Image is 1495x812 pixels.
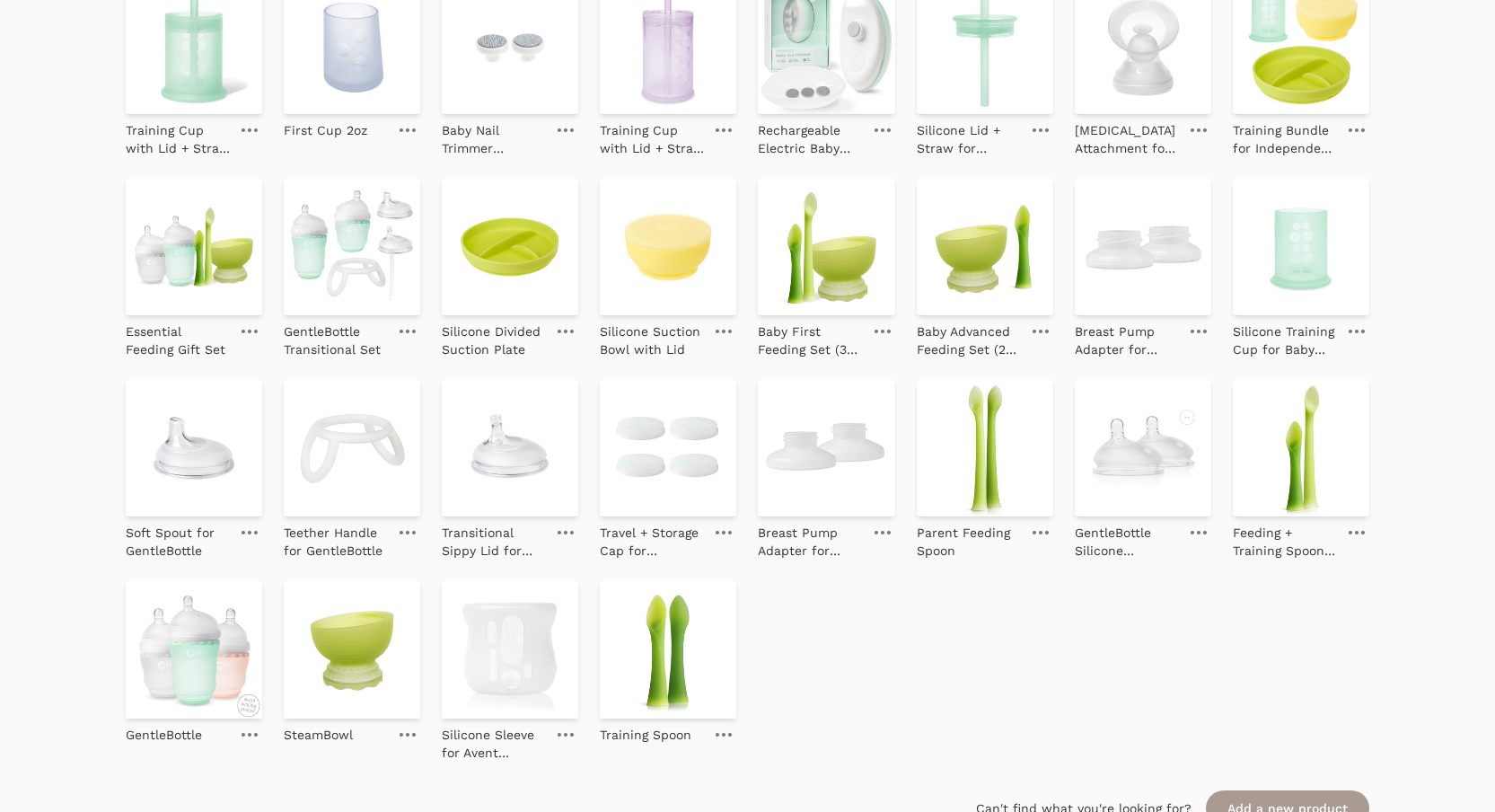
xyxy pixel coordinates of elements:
[442,516,546,560] a: Transitional Sippy Lid for GentleBottle
[1075,380,1211,516] img: GentleBottle Silicone Replacement Nipple (2-Pack)
[1233,380,1369,516] img: Feeding + Training Spoon Set
[284,726,353,744] p: SteamBowl
[442,114,546,157] a: Baby Nail Trimmer Replacement Pads (2PK)
[1075,516,1179,560] a: GentleBottle Silicone Replacement Nipple (2-Pack)
[1233,179,1369,315] img: Silicone Training Cup for Baby and Toddler
[758,121,862,157] p: Rechargeable Electric Baby Nail Trimmer
[917,524,1021,560] p: Parent Feeding Spoon
[126,121,230,157] p: Training Cup with Lid + Straw 5oz
[600,380,736,516] img: Travel + Storage Cap for GentleBottle (4-Pack)
[758,179,894,315] img: Baby First Feeding Set (3 Piece)
[600,114,704,157] a: Training Cup with Lid + Straw 9oz
[600,719,691,744] a: Training Spoon
[917,114,1021,157] a: Silicone Lid + Straw for Olababy Training Cup
[758,516,862,560] a: Breast Pump Adapter for GentleBottle (2-Pack) - Works with Medela pumps
[917,380,1053,516] img: Parent Feeding Spoon
[758,322,862,358] p: Baby First Feeding Set (3 Piece)
[442,322,546,358] p: Silicone Divided Suction Plate
[1233,322,1337,358] p: Silicone Training Cup for Baby and Toddler
[1075,114,1179,157] a: [MEDICAL_DATA] Attachment for GentleBottle (with stopper)
[600,322,704,358] p: Silicone Suction Bowl with Lid
[442,524,546,560] p: Transitional Sippy Lid for GentleBottle
[284,581,420,718] img: SteamBowl
[284,322,388,358] p: GentleBottle Transitional Set
[600,121,704,157] p: Training Cup with Lid + Straw 9oz
[1233,524,1337,560] p: Feeding + Training Spoon Set
[758,114,862,157] a: Rechargeable Electric Baby Nail Trimmer
[758,524,862,560] p: Breast Pump Adapter for GentleBottle (2-Pack) - Works with Medela pumps
[442,315,546,358] a: Silicone Divided Suction Plate
[284,315,388,358] a: GentleBottle Transitional Set
[600,516,704,560] a: Travel + Storage Cap for GentleBottle (4-Pack)
[284,719,353,744] a: SteamBowl
[1075,121,1179,157] p: [MEDICAL_DATA] Attachment for GentleBottle (with stopper)
[600,726,691,744] p: Training Spoon
[1233,516,1337,560] a: Feeding + Training Spoon Set
[126,524,230,560] p: Soft Spout for GentleBottle
[1075,322,1179,358] p: Breast Pump Adapter for GentleBottle (2-Pack) - Works with Spectra pumps
[284,380,420,516] img: Teether Handle for GentleBottle
[600,179,736,315] img: Silicone Suction Bowl with Lid
[917,322,1021,358] p: Baby Advanced Feeding Set (2 Piece)
[917,315,1021,358] a: Baby Advanced Feeding Set (2 Piece)
[1075,524,1179,560] p: GentleBottle Silicone Replacement Nipple (2-Pack)
[284,524,388,560] p: Teether Handle for GentleBottle
[917,179,1053,315] img: Baby Advanced Feeding Set (2 Piece)
[126,380,262,516] img: Soft Spout for GentleBottle
[442,719,546,762] a: Silicone Sleeve for Avent Natural Glass Bottle
[1233,121,1337,157] p: Training Bundle for Independent Feeding
[126,322,230,358] p: Essential Feeding Gift Set
[126,114,230,157] a: Training Cup with Lid + Straw 5oz
[442,380,578,516] img: Transitional Sippy Lid for GentleBottle
[126,719,202,744] a: GentleBottle
[600,581,736,718] img: Training Spoon
[758,315,862,358] a: Baby First Feeding Set (3 Piece)
[1233,315,1337,358] a: Silicone Training Cup for Baby and Toddler
[600,315,704,358] a: Silicone Suction Bowl with Lid
[1233,114,1337,157] a: Training Bundle for Independent Feeding
[284,121,367,139] p: First Cup 2oz
[126,315,230,358] a: Essential Feeding Gift Set
[284,179,420,315] img: GentleBottle Transitional Set
[758,380,894,516] img: Breast Pump Adapter for GentleBottle (2-Pack) - Works with Medela pumps
[442,581,578,718] img: Silicone Sleeve for Avent Natural Glass Bottle
[442,121,546,157] p: Baby Nail Trimmer Replacement Pads (2PK)
[442,726,546,762] p: Silicone Sleeve for Avent Natural Glass Bottle
[917,121,1021,157] p: Silicone Lid + Straw for Olababy Training Cup
[284,114,367,139] a: First Cup 2oz
[126,581,262,718] img: GentleBottle
[917,516,1021,560] a: Parent Feeding Spoon
[126,726,202,744] p: GentleBottle
[1075,315,1179,358] a: Breast Pump Adapter for GentleBottle (2-Pack) - Works with Spectra pumps
[1075,179,1211,315] img: Breast Pump Adapter for GentleBottle (2-Pack) - Works with Spectra pumps
[600,524,704,560] p: Travel + Storage Cap for GentleBottle (4-Pack)
[126,179,262,315] img: Essential Feeding Gift Set
[126,516,230,560] a: Soft Spout for GentleBottle
[284,516,388,560] a: Teether Handle for GentleBottle
[442,179,578,315] img: Silicone Divided Suction Plate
